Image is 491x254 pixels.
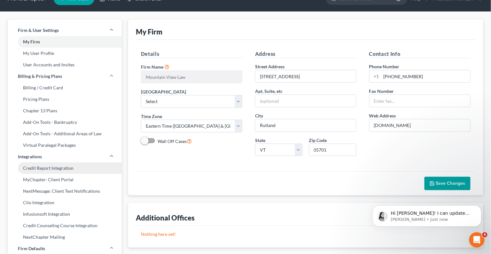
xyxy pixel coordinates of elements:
[8,231,122,243] a: NextChapter Mailing
[255,112,263,119] label: City
[8,128,122,139] a: Add-On Tools - Additional Areas of Law
[255,88,283,94] label: Apt, Suite, etc
[136,27,162,36] div: My Firm
[8,105,122,116] a: Chapter 13 Plans
[8,93,122,105] a: Pricing Plans
[309,144,357,156] input: XXXXX
[8,197,122,208] a: Clio Integration
[141,64,163,70] span: Firm Name
[309,137,327,144] label: Zip Code
[8,25,122,36] a: Firm & User Settings
[469,232,485,248] iframe: Intercom live chat
[141,231,471,237] p: Nothing here yet!
[8,82,122,93] a: Billing / Credit Card
[141,88,186,95] label: [GEOGRAPHIC_DATA]
[8,185,122,197] a: NextMessage: Client Text Notifications
[8,208,122,220] a: Infusionsoft Integration
[255,70,356,82] input: Enter address...
[255,119,356,131] input: Enter city...
[255,95,356,107] input: (optional)
[369,50,471,58] h5: Contact Info
[482,232,487,237] span: 4
[436,181,465,186] span: Save Changes
[8,151,122,162] a: Integrations
[18,153,42,160] span: Integrations
[8,116,122,128] a: Add-On Tools - Bankruptcy
[141,50,242,58] h5: Details
[425,177,471,190] button: Save Changes
[141,113,162,120] label: Time Zone
[8,59,122,71] a: User Accounts and Invites
[8,71,122,82] a: Billing & Pricing Plans
[8,48,122,59] a: My User Profile
[18,27,59,34] span: Firm & User Settings
[369,63,400,70] label: Phone Number
[255,63,284,70] label: Street Address
[8,220,122,231] a: Credit Counseling Course Integration
[136,213,195,222] div: Additional Offices
[8,36,122,48] a: My Firm
[370,70,381,82] div: +1
[369,88,394,94] label: Fax Number
[370,119,470,131] input: Enter web address....
[158,138,187,144] span: Wall Off Cases
[255,137,265,144] label: State
[18,73,62,79] span: Billing & Pricing Plans
[370,95,470,107] input: Enter fax...
[18,245,45,252] span: Firm Defaults
[369,112,396,119] label: Web Address
[255,50,356,58] h5: Address
[363,192,491,237] iframe: Intercom notifications message
[8,139,122,151] a: Virtual Paralegal Packages
[381,70,470,82] input: Enter phone...
[8,174,122,185] a: MyChapter: Client Portal
[141,71,242,83] input: Enter name...
[8,162,122,174] a: Credit Report Integration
